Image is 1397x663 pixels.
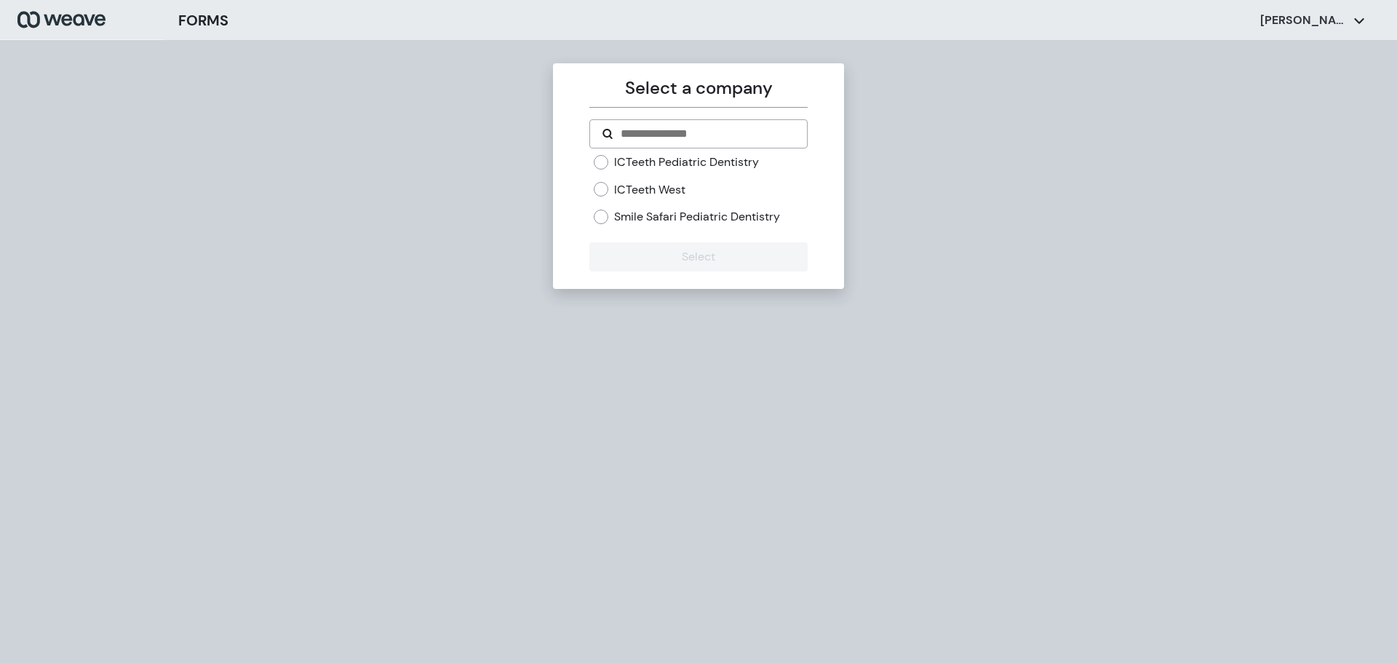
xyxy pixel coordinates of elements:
label: ICTeeth Pediatric Dentistry [614,154,759,170]
label: ICTeeth West [614,182,685,198]
button: Select [589,242,807,271]
input: Search [619,125,795,143]
h3: FORMS [178,9,228,31]
label: Smile Safari Pediatric Dentistry [614,209,780,225]
p: Select a company [589,75,807,101]
p: [PERSON_NAME] [1260,12,1348,28]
